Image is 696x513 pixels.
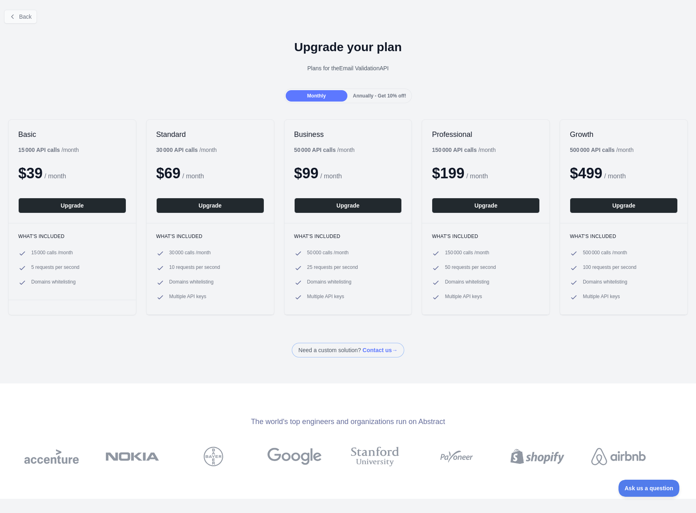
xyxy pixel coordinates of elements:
[432,130,540,139] h2: Professional
[294,146,355,154] div: / month
[432,146,496,154] div: / month
[432,165,464,182] span: $ 199
[294,165,319,182] span: $ 99
[294,147,336,153] b: 50 000 API calls
[156,130,264,139] h2: Standard
[618,480,680,497] iframe: Toggle Customer Support
[294,130,402,139] h2: Business
[432,147,476,153] b: 150 000 API calls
